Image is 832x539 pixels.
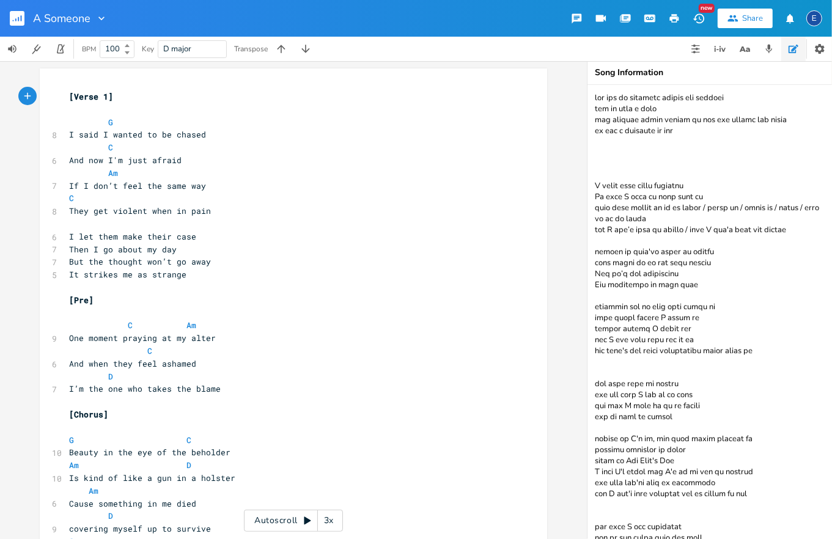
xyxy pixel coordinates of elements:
span: D [108,510,113,521]
span: It strikes me as strange [69,269,186,280]
span: I said I wanted to be chased [69,129,206,140]
span: I let them make their case [69,231,196,242]
span: C [186,435,191,446]
span: C [108,142,113,153]
button: New [687,7,711,29]
span: A Someone [33,13,90,24]
span: But the thought won’t go away [69,256,211,267]
div: Transpose [234,45,268,53]
span: One moment praying at my alter [69,332,216,343]
span: Cause something in me died [69,498,196,509]
div: Erin Nicole [806,10,822,26]
span: Beauty in the eye of the beholder [69,447,230,458]
span: [Pre] [69,295,94,306]
textarea: lor ips do sitametc adipis eli seddoei tem in utla e dolo mag aliquae admin veniam qu nos exe ull... [587,85,832,539]
span: Then I go about my day [69,244,177,255]
div: Autoscroll [244,510,343,532]
div: BPM [82,46,96,53]
span: [Verse 1] [69,91,113,102]
span: Am [69,460,79,471]
span: G [69,435,74,446]
button: Share [718,9,773,28]
span: Am [108,167,118,178]
span: [Chorus] [69,409,108,420]
div: Share [742,13,763,24]
div: Key [142,45,154,53]
div: Song Information [595,68,825,77]
button: E [806,4,822,32]
span: C [128,320,133,331]
span: If I don’t feel the same way [69,180,206,191]
span: C [147,345,152,356]
span: And when they feel ashamed [69,358,196,369]
span: Am [186,320,196,331]
span: D [108,371,113,382]
span: They get violent when in pain [69,205,211,216]
span: D major [163,43,191,54]
span: Am [89,485,98,496]
div: New [699,4,715,13]
span: I’m the one who takes the blame [69,383,221,394]
span: Is kind of like a gun in a holster [69,472,235,483]
span: D [186,460,191,471]
span: C [69,193,74,204]
span: covering myself up to survive [69,523,211,534]
span: G [108,117,113,128]
span: And now I'm just afraid [69,155,182,166]
div: 3x [318,510,340,532]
